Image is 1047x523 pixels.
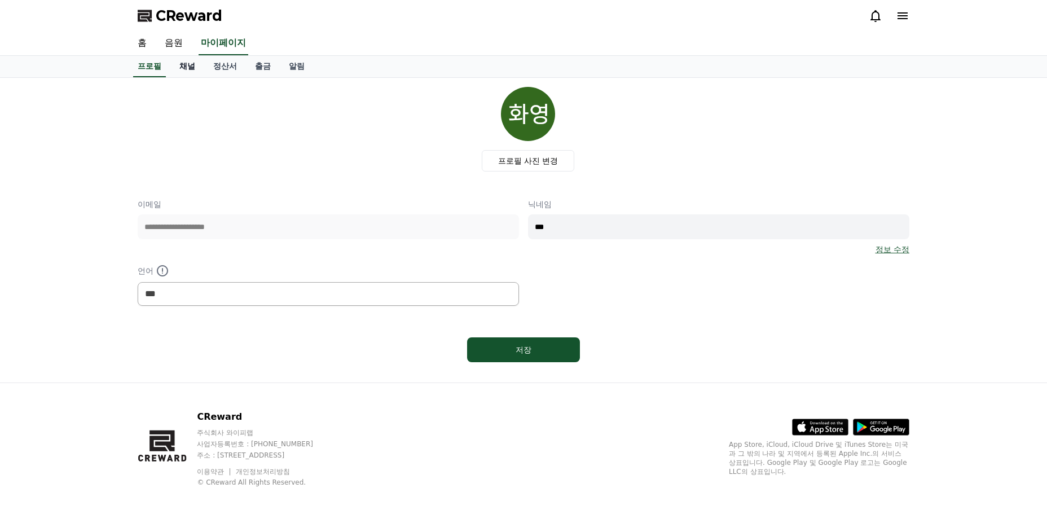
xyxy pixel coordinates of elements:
[197,478,335,487] p: © CReward All Rights Reserved.
[138,7,222,25] a: CReward
[204,56,246,77] a: 정산서
[501,87,555,141] img: profile_image
[170,56,204,77] a: 채널
[490,344,557,355] div: 저장
[197,410,335,424] p: CReward
[146,358,217,386] a: 설정
[156,32,192,55] a: 음원
[197,468,232,476] a: 이용약관
[138,199,519,210] p: 이메일
[482,150,575,172] label: 프로필 사진 변경
[197,428,335,437] p: 주식회사 와이피랩
[133,56,166,77] a: 프로필
[236,468,290,476] a: 개인정보처리방침
[156,7,222,25] span: CReward
[174,375,188,384] span: 설정
[199,32,248,55] a: 마이페이지
[36,375,42,384] span: 홈
[280,56,314,77] a: 알림
[74,358,146,386] a: 대화
[467,337,580,362] button: 저장
[197,451,335,460] p: 주소 : [STREET_ADDRESS]
[246,56,280,77] a: 출금
[729,440,909,476] p: App Store, iCloud, iCloud Drive 및 iTunes Store는 미국과 그 밖의 나라 및 지역에서 등록된 Apple Inc.의 서비스 상표입니다. Goo...
[103,375,117,384] span: 대화
[129,32,156,55] a: 홈
[876,244,909,255] a: 정보 수정
[197,440,335,449] p: 사업자등록번호 : [PHONE_NUMBER]
[138,264,519,278] p: 언어
[3,358,74,386] a: 홈
[528,199,909,210] p: 닉네임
